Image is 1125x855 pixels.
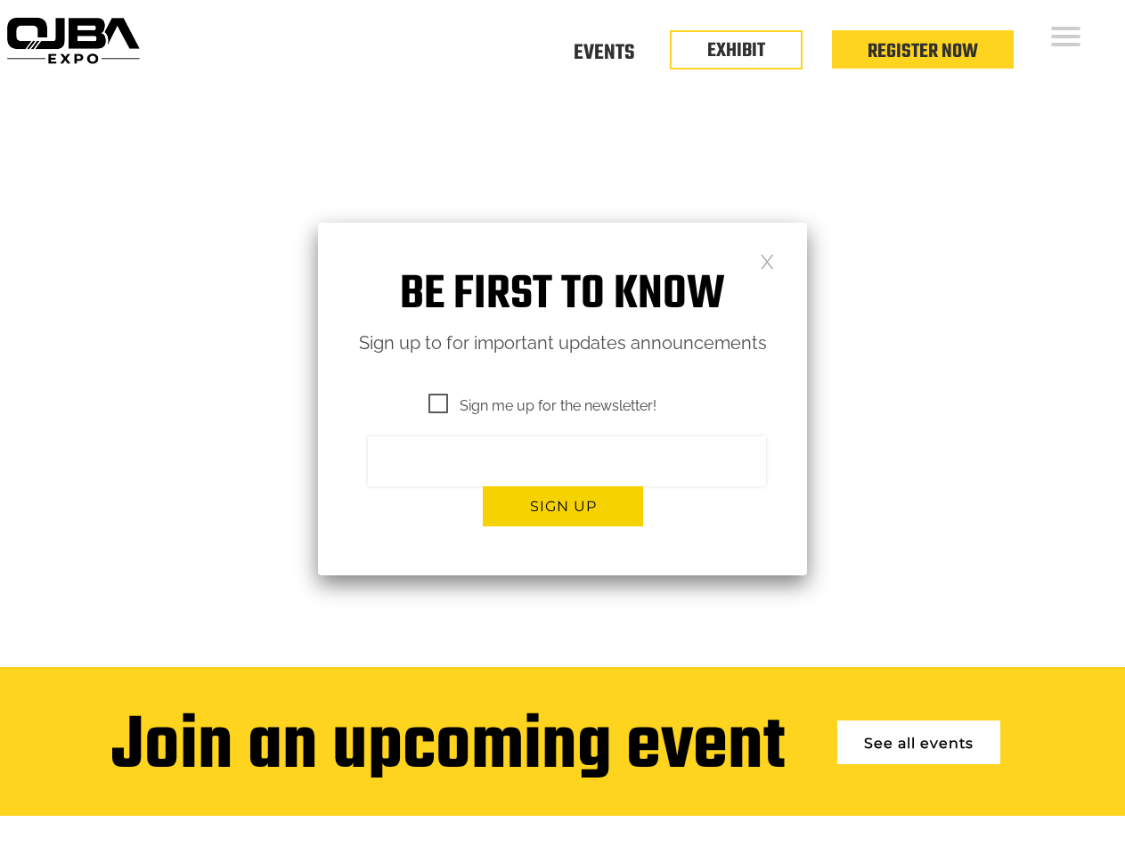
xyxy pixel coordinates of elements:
[760,253,775,268] a: Close
[483,486,643,526] button: Sign up
[318,328,807,359] p: Sign up to for important updates announcements
[837,721,1000,764] a: See all events
[707,36,765,66] a: EXHIBIT
[318,267,807,323] h1: Be first to know
[111,707,785,789] div: Join an upcoming event
[428,395,656,417] span: Sign me up for the newsletter!
[868,37,978,67] a: Register Now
